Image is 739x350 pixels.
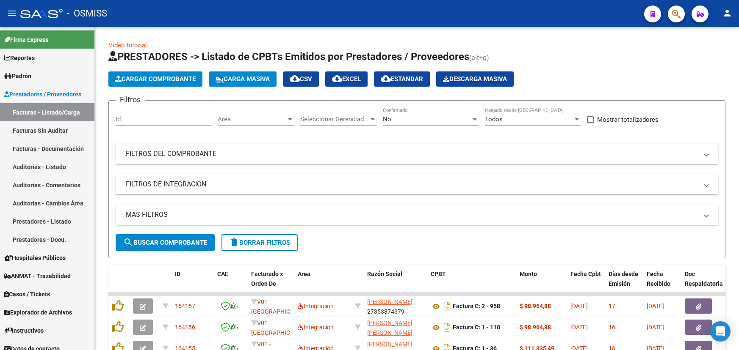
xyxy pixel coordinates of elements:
div: 27252511984 [367,318,424,336]
h3: Filtros [116,94,145,106]
div: 27353874379 [367,297,424,315]
span: Hospitales Públicos [4,253,66,262]
span: [DATE] [570,303,588,309]
mat-icon: cloud_download [381,74,391,84]
mat-icon: cloud_download [332,74,342,84]
span: ID [175,271,180,277]
mat-icon: menu [7,8,17,18]
span: Facturado x Orden De [251,271,283,287]
datatable-header-cell: Monto [516,265,567,302]
span: Monto [520,271,537,277]
span: No [383,115,391,123]
span: Integración [298,303,334,309]
span: Firma Express [4,35,48,44]
span: [DATE] [570,324,588,331]
span: [PERSON_NAME] [367,298,412,305]
datatable-header-cell: Días desde Emisión [605,265,643,302]
a: Video tutorial [108,41,147,49]
datatable-header-cell: CAE [214,265,248,302]
span: CPBT [431,271,446,277]
mat-expansion-panel-header: FILTROS DEL COMPROBANTE [116,144,718,164]
span: Instructivos [4,326,44,335]
span: Explorador de Archivos [4,308,72,317]
span: Mostrar totalizadores [597,115,659,125]
button: Carga Masiva [209,71,277,87]
span: Reportes [4,53,35,63]
span: Buscar Comprobante [123,239,207,246]
mat-panel-title: FILTROS DEL COMPROBANTE [126,149,698,159]
span: Casos / Tickets [4,290,50,299]
span: Prestadores / Proveedores [4,90,81,99]
button: Descarga Masiva [436,71,514,87]
datatable-header-cell: Razón Social [364,265,427,302]
span: Borrar Filtros [229,239,290,246]
datatable-header-cell: Doc Respaldatoria [681,265,732,302]
span: [PERSON_NAME] [367,341,412,347]
div: Open Intercom Messenger [710,321,731,342]
button: Estandar [374,71,430,87]
button: Cargar Comprobante [108,71,202,87]
button: Buscar Comprobante [116,234,215,251]
button: CSV [283,71,319,87]
span: CAE [217,271,228,277]
mat-expansion-panel-header: FILTROS DE INTEGRACION [116,174,718,194]
i: Descargar documento [442,299,453,313]
span: Carga Masiva [216,75,270,83]
datatable-header-cell: Area [294,265,352,302]
span: Cargar Comprobante [115,75,196,83]
span: Seleccionar Gerenciador [300,115,369,123]
mat-icon: cloud_download [290,74,300,84]
app-download-masive: Descarga masiva de comprobantes (adjuntos) [436,71,514,87]
mat-expansion-panel-header: MAS FILTROS [116,205,718,225]
span: Area [218,115,286,123]
datatable-header-cell: Fecha Cpbt [567,265,605,302]
span: Doc Respaldatoria [685,271,723,287]
span: CSV [290,75,312,83]
datatable-header-cell: CPBT [427,265,516,302]
span: Area [298,271,310,277]
mat-icon: person [722,8,732,18]
strong: $ 98.964,88 [520,303,551,309]
span: 16 [609,324,615,331]
span: Razón Social [367,271,402,277]
mat-icon: delete [229,237,239,247]
datatable-header-cell: Facturado x Orden De [248,265,294,302]
datatable-header-cell: ID [172,265,214,302]
span: 164156 [175,324,195,331]
strong: $ 98.964,88 [520,324,551,331]
i: Descargar documento [442,320,453,334]
span: Integración [298,324,334,331]
mat-panel-title: FILTROS DE INTEGRACION [126,180,698,189]
span: EXCEL [332,75,361,83]
span: Todos [485,115,503,123]
span: [DATE] [647,303,664,309]
span: Días desde Emisión [609,271,638,287]
span: [DATE] [647,324,664,331]
span: 164157 [175,303,195,309]
datatable-header-cell: Fecha Recibido [643,265,681,302]
span: Estandar [381,75,423,83]
span: Fecha Cpbt [570,271,601,277]
strong: Factura C: 2 - 958 [453,303,500,310]
button: Borrar Filtros [221,234,298,251]
span: Fecha Recibido [647,271,670,287]
span: PRESTADORES -> Listado de CPBTs Emitidos por Prestadores / Proveedores [108,51,469,63]
span: - OSMISS [67,4,107,23]
span: Descarga Masiva [443,75,507,83]
button: EXCEL [325,71,368,87]
strong: Factura C: 1 - 110 [453,324,500,331]
span: [PERSON_NAME] [PERSON_NAME] [367,320,412,336]
span: ANMAT - Trazabilidad [4,271,71,281]
span: (alt+q) [469,54,489,62]
mat-panel-title: MAS FILTROS [126,210,698,219]
mat-icon: search [123,237,133,247]
span: 17 [609,303,615,309]
span: Padrón [4,71,31,81]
